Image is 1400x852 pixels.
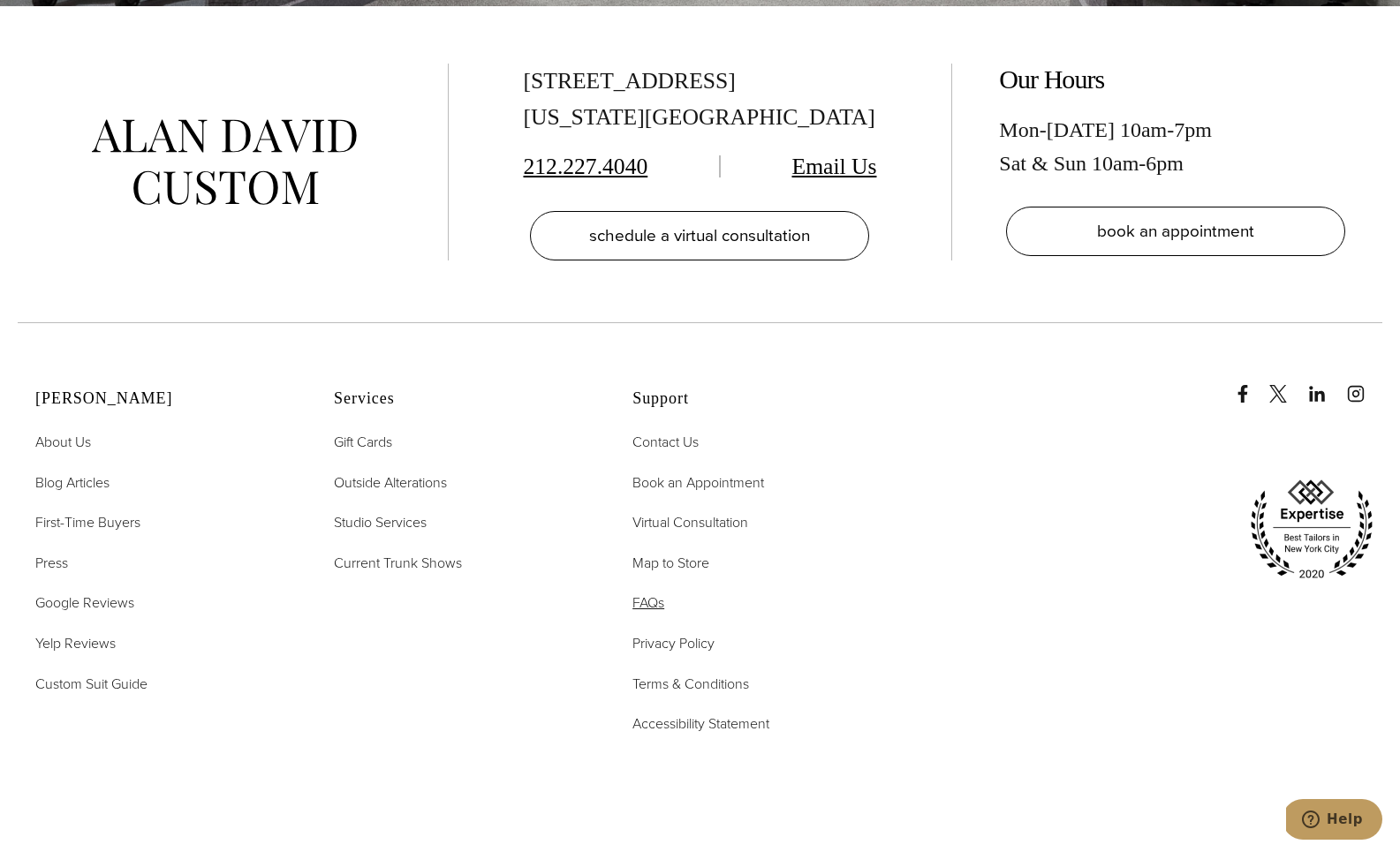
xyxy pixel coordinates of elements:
[1286,799,1382,843] iframe: Opens a widget where you can chat to one of our agents
[35,632,116,655] a: Yelp Reviews
[523,154,647,179] a: 212.227.4040
[334,472,447,493] span: Outside Alterations
[1241,473,1382,586] img: expertise, best tailors in new york city 2020
[35,511,140,534] a: First-Time Buyers
[999,113,1352,181] div: Mon-[DATE] 10am-7pm Sat & Sun 10am-6pm
[35,633,116,653] span: Yelp Reviews
[1006,207,1345,256] a: book an appointment
[632,633,715,653] span: Privacy Policy
[35,674,148,694] span: Custom Suit Guide
[632,674,749,694] span: Terms & Conditions
[632,511,748,534] a: Virtual Consultation
[632,472,764,493] span: Book an Appointment
[35,431,91,454] a: About Us
[530,211,869,260] a: schedule a virtual consultation
[334,431,588,574] nav: Services Footer Nav
[589,222,810,248] span: schedule a virtual consultation
[35,553,68,573] span: Press
[632,713,769,734] span: Accessibility Statement
[632,389,887,409] h2: Support
[632,592,664,613] span: FAQs
[632,552,709,575] a: Map to Store
[523,64,876,136] div: [STREET_ADDRESS] [US_STATE][GEOGRAPHIC_DATA]
[35,552,68,575] a: Press
[1097,218,1254,244] span: book an appointment
[632,592,664,614] a: FAQs
[632,632,715,655] a: Privacy Policy
[632,553,709,573] span: Map to Store
[632,673,749,696] a: Terms & Conditions
[334,511,427,534] a: Studio Services
[334,389,588,409] h2: Services
[35,389,290,409] h2: [PERSON_NAME]
[632,512,748,532] span: Virtual Consultation
[334,512,427,532] span: Studio Services
[334,471,447,494] a: Outside Alterations
[1234,367,1266,403] a: Facebook
[632,471,764,494] a: Book an Appointment
[35,432,91,452] span: About Us
[999,64,1352,95] h2: Our Hours
[334,553,462,573] span: Current Trunk Shows
[35,592,134,613] span: Google Reviews
[1347,367,1382,403] a: instagram
[1308,367,1343,403] a: linkedin
[632,431,887,735] nav: Support Footer Nav
[334,432,392,452] span: Gift Cards
[1269,367,1305,403] a: x/twitter
[792,154,877,179] a: Email Us
[35,592,134,614] a: Google Reviews
[632,432,699,452] span: Contact Us
[35,512,140,532] span: First-Time Buyers
[334,552,462,575] a: Current Trunk Shows
[632,713,769,735] a: Accessibility Statement
[35,472,110,493] span: Blog Articles
[334,431,392,454] a: Gift Cards
[35,471,110,494] a: Blog Articles
[632,431,699,454] a: Contact Us
[92,119,357,205] img: alan david custom
[35,673,148,696] a: Custom Suit Guide
[35,431,290,695] nav: Alan David Footer Nav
